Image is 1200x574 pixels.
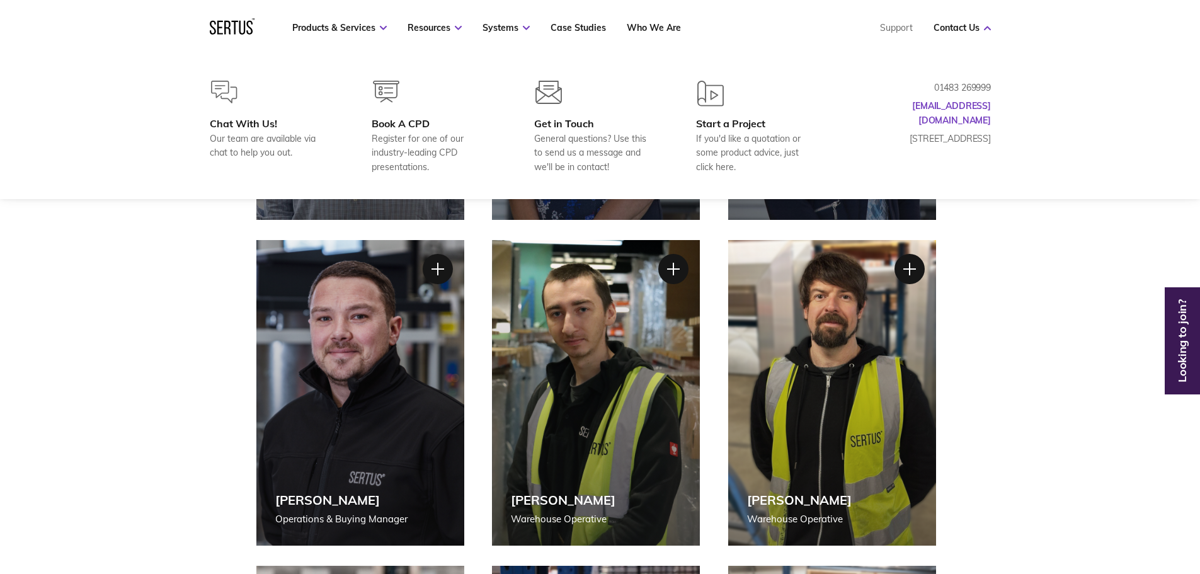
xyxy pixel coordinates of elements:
[210,81,331,174] a: Chat With Us!Our team are available via chat to help you out.
[534,132,656,174] div: General questions? Use this to send us a message and we'll be in contact!
[865,132,991,146] p: [STREET_ADDRESS]
[696,81,818,174] a: Start a ProjectIf you'd like a quotation or some product advice, just click here.
[275,512,408,527] div: Operations & Buying Manager
[292,22,387,33] a: Products & Services
[511,512,615,527] div: Warehouse Operative
[372,117,493,130] div: Book A CPD
[534,117,656,130] div: Get in Touch
[627,22,681,33] a: Who We Are
[747,492,852,508] div: [PERSON_NAME]
[372,132,493,174] div: Register for one of our industry-leading CPD presentations.
[747,512,852,527] div: Warehouse Operative
[551,22,606,33] a: Case Studies
[696,117,818,130] div: Start a Project
[534,81,656,174] a: Get in TouchGeneral questions? Use this to send us a message and we'll be in contact!
[934,22,991,33] a: Contact Us
[408,22,462,33] a: Resources
[696,132,818,174] div: If you'd like a quotation or some product advice, just click here.
[210,117,331,130] div: Chat With Us!
[511,492,615,508] div: [PERSON_NAME]
[1168,336,1197,346] a: Looking to join?
[483,22,530,33] a: Systems
[880,22,913,33] a: Support
[372,81,493,174] a: Book A CPDRegister for one of our industry-leading CPD presentations.
[865,81,991,95] p: 01483 269999
[912,100,991,125] a: [EMAIL_ADDRESS][DOMAIN_NAME]
[275,492,408,508] div: [PERSON_NAME]
[210,132,331,160] div: Our team are available via chat to help you out.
